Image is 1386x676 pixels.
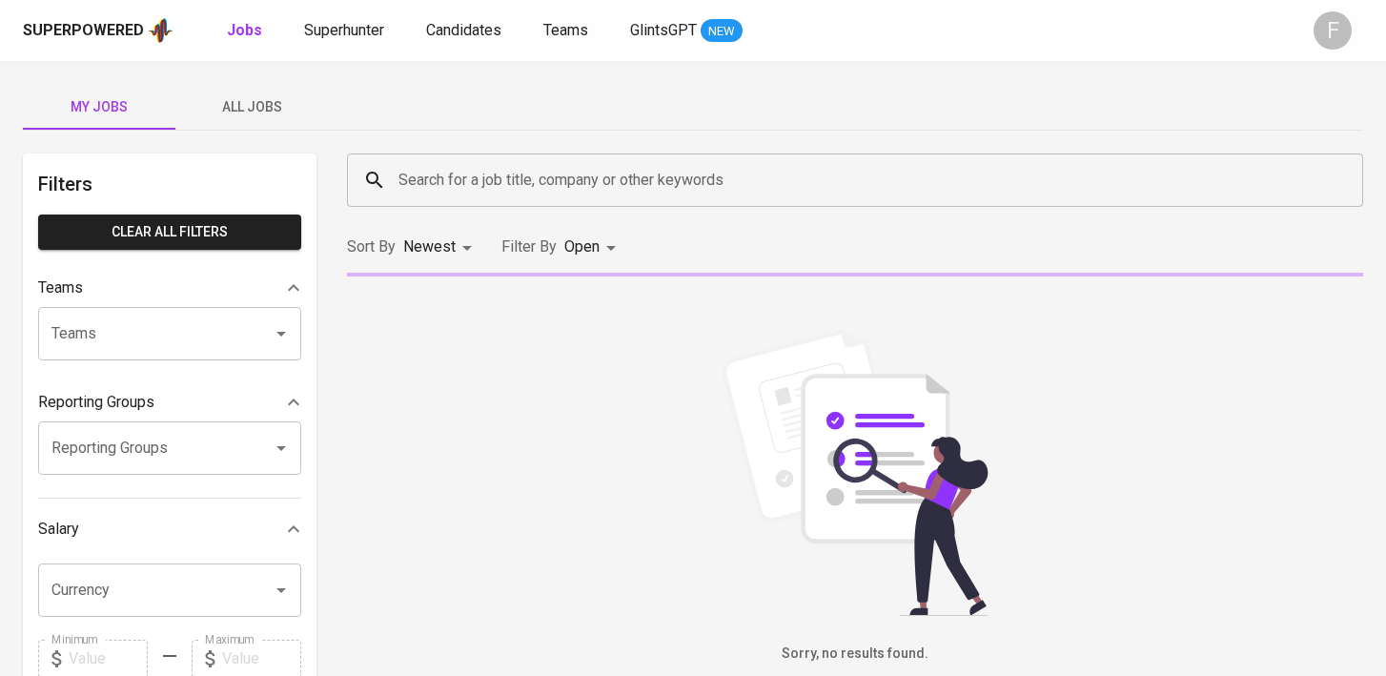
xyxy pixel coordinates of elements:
[268,435,295,461] button: Open
[34,95,164,119] span: My Jobs
[148,16,173,45] img: app logo
[38,391,154,414] p: Reporting Groups
[23,20,144,42] div: Superpowered
[304,19,388,43] a: Superhunter
[564,237,600,256] span: Open
[347,236,396,258] p: Sort By
[38,269,301,307] div: Teams
[701,22,743,41] span: NEW
[23,16,173,45] a: Superpoweredapp logo
[403,236,456,258] p: Newest
[38,215,301,250] button: Clear All filters
[227,19,266,43] a: Jobs
[38,518,79,541] p: Salary
[38,169,301,199] h6: Filters
[501,236,557,258] p: Filter By
[38,277,83,299] p: Teams
[426,21,501,39] span: Candidates
[543,21,588,39] span: Teams
[38,383,301,421] div: Reporting Groups
[426,19,505,43] a: Candidates
[1314,11,1352,50] div: F
[630,21,697,39] span: GlintsGPT
[268,320,295,347] button: Open
[53,220,286,244] span: Clear All filters
[38,510,301,548] div: Salary
[543,19,592,43] a: Teams
[347,644,1363,665] h6: Sorry, no results found.
[268,577,295,604] button: Open
[227,21,262,39] b: Jobs
[187,95,316,119] span: All Jobs
[712,330,998,616] img: file_searching.svg
[564,230,622,265] div: Open
[403,230,479,265] div: Newest
[304,21,384,39] span: Superhunter
[630,19,743,43] a: GlintsGPT NEW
